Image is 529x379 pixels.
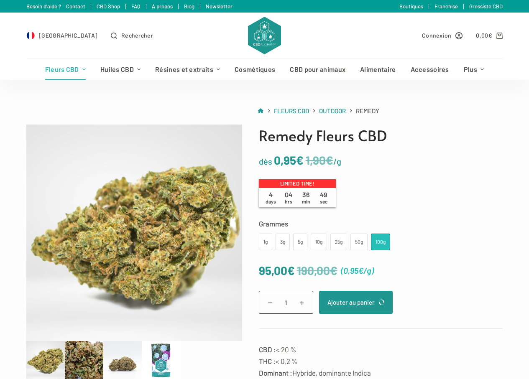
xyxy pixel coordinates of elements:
[330,263,337,277] span: €
[315,191,332,205] span: 49
[298,237,302,247] div: 5g
[469,3,503,10] a: Grossiste CBD
[283,59,353,80] a: CBD pour animaux
[259,369,292,377] strong: Dominant :
[355,237,363,247] div: 50g
[456,59,491,80] a: Plus
[148,59,227,80] a: Résines et extraits
[274,107,309,114] span: Fleurs CBD
[26,31,97,40] a: Select Country
[274,153,304,167] bdi: 0,95
[476,31,502,40] a: Panier d’achat
[264,237,267,247] div: 1g
[399,3,423,10] a: Boutiques
[93,59,148,80] a: Huiles CBD
[38,59,93,80] a: Fleurs CBD
[403,59,456,80] a: Accessoires
[296,153,304,167] span: €
[476,32,492,39] bdi: 0,00
[341,264,374,277] span: ( )
[111,31,153,40] button: Ouvrir le formulaire de recherche
[319,107,346,114] span: Outdoor
[152,3,173,10] a: À propos
[363,265,371,275] span: /g
[281,237,285,247] div: 3g
[320,198,327,204] span: sec
[302,198,310,204] span: min
[287,263,295,277] span: €
[97,3,120,10] a: CBD Shop
[285,198,292,204] span: hrs
[280,191,297,205] span: 04
[26,31,35,40] img: FR Flag
[259,357,276,365] strong: THC :
[248,17,281,54] img: CBD Alchemy
[184,3,194,10] a: Blog
[333,156,341,166] span: /g
[206,3,233,10] a: Newsletter
[259,345,276,354] strong: CBD :
[131,3,141,10] a: FAQ
[376,237,385,247] div: 100g
[306,153,333,167] bdi: 1,90
[259,343,503,379] p: < 20 % < 0,2 % Hybride, dominante Indica
[358,265,363,275] span: €
[434,3,458,10] a: Franchise
[316,237,322,247] div: 10g
[356,106,379,116] span: Remedy
[259,125,503,147] h1: Remedy Fleurs CBD
[488,32,492,39] span: €
[274,106,309,116] a: Fleurs CBD
[121,31,153,40] span: Rechercher
[262,191,280,205] span: 4
[227,59,283,80] a: Cosmétiques
[335,237,342,247] div: 25g
[26,125,243,341] img: flowers-outdoor-remedy-product-v6
[259,156,272,166] span: dès
[266,198,276,204] span: days
[343,265,363,275] bdi: 0,95
[422,31,463,40] a: Connexion
[297,263,337,277] bdi: 190,00
[326,153,333,167] span: €
[297,191,315,205] span: 36
[319,106,346,116] a: Outdoor
[259,179,336,188] p: Limited time!
[259,291,313,314] input: Quantité de produits
[38,59,491,80] nav: Menu d’en-tête
[259,218,503,229] label: Grammes
[259,263,295,277] bdi: 95,00
[422,31,452,40] span: Connexion
[353,59,403,80] a: Alimentaire
[319,291,393,314] button: Ajouter au panier
[39,31,97,40] span: [GEOGRAPHIC_DATA]
[26,3,85,10] a: Besoin d'aide ? Contact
